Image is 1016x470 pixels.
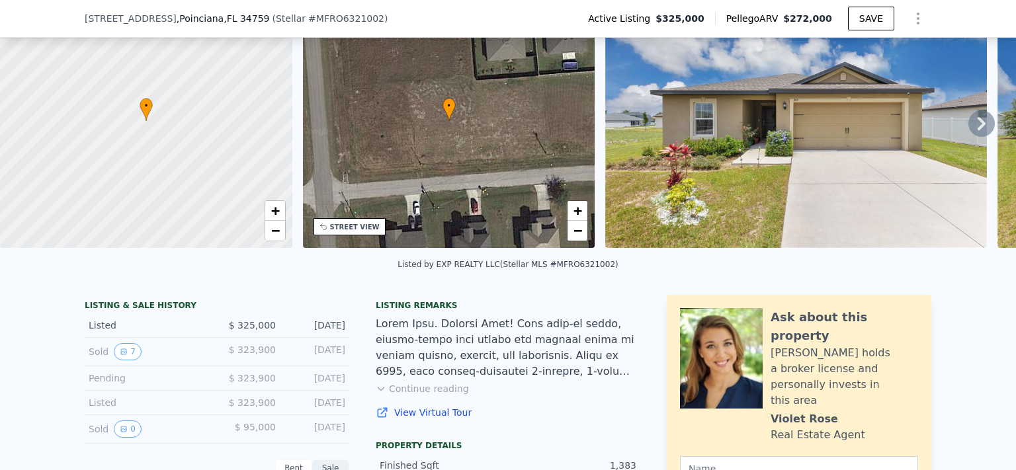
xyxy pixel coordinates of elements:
[771,308,918,345] div: Ask about this property
[229,397,276,408] span: $ 323,900
[224,13,269,24] span: , FL 34759
[140,100,153,112] span: •
[89,319,206,332] div: Listed
[89,372,206,385] div: Pending
[177,12,270,25] span: , Poinciana
[271,202,279,219] span: +
[85,300,349,313] div: LISTING & SALE HISTORY
[568,201,587,221] a: Zoom in
[443,100,456,112] span: •
[265,201,285,221] a: Zoom in
[848,7,894,30] button: SAVE
[656,12,704,25] span: $325,000
[89,396,206,409] div: Listed
[229,320,276,331] span: $ 325,000
[568,221,587,241] a: Zoom out
[771,427,865,443] div: Real Estate Agent
[330,222,380,232] div: STREET VIEW
[229,344,276,355] span: $ 323,900
[114,420,142,438] button: View historical data
[308,13,384,24] span: # MFRO6321002
[89,420,206,438] div: Sold
[726,12,784,25] span: Pellego ARV
[286,343,345,360] div: [DATE]
[286,420,345,438] div: [DATE]
[398,260,618,269] div: Listed by EXP REALTY LLC (Stellar MLS #MFRO6321002)
[235,422,276,432] span: $ 95,000
[905,5,931,32] button: Show Options
[573,222,582,239] span: −
[286,396,345,409] div: [DATE]
[771,411,838,427] div: Violet Rose
[271,222,279,239] span: −
[286,372,345,385] div: [DATE]
[89,343,206,360] div: Sold
[85,12,177,25] span: [STREET_ADDRESS]
[573,202,582,219] span: +
[443,98,456,121] div: •
[265,221,285,241] a: Zoom out
[229,373,276,383] span: $ 323,900
[272,12,388,25] div: ( )
[783,13,832,24] span: $272,000
[376,382,469,395] button: Continue reading
[771,345,918,409] div: [PERSON_NAME] holds a broker license and personally invests in this area
[276,13,306,24] span: Stellar
[588,12,656,25] span: Active Listing
[376,440,640,451] div: Property details
[376,316,640,379] div: Lorem Ipsu. Dolorsi Amet! Cons adip-el seddo, eiusmo-tempo inci utlabo etd magnaal enima mi venia...
[376,300,640,311] div: Listing remarks
[286,319,345,332] div: [DATE]
[140,98,153,121] div: •
[114,343,142,360] button: View historical data
[376,406,640,419] a: View Virtual Tour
